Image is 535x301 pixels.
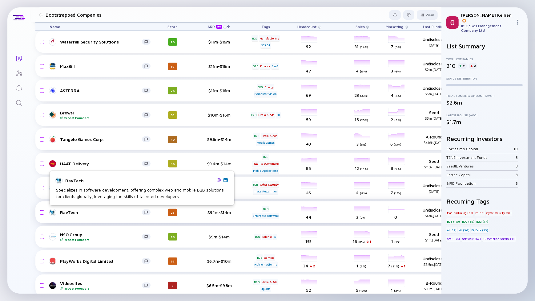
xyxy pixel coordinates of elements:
[273,234,277,240] div: AI
[414,256,454,266] div: Undisclosed
[50,160,155,167] a: HAAT Delivery
[260,42,271,48] div: SCADA
[414,232,454,242] div: Seed
[298,24,317,29] span: Headcount
[264,254,275,261] div: Gaming
[60,161,142,166] div: HAAT Delivery
[50,136,155,143] a: Tangelo Games Corp.
[256,140,275,146] div: Mobile Games
[60,287,142,290] div: Repeat Founders
[516,155,518,160] div: 5
[414,207,454,218] div: Undisclosed
[217,178,221,182] img: RavTech Website
[446,113,523,117] div: Latest Round (Avg.)
[276,112,281,118] div: ML
[155,23,190,31] div: Score
[476,218,489,225] div: B2G (47)
[446,227,457,233] div: AI (52)
[65,178,214,183] div: RavTech
[168,282,177,289] div: 3
[414,92,454,96] div: $6m, [DATE]
[60,137,142,142] div: Tangelo Games Corp.
[252,181,259,188] div: B2B
[253,188,278,195] div: Image Recognition
[60,39,142,44] div: Waterfall Security Solutions
[262,206,269,212] div: B2B
[486,210,512,216] div: Cyber Security (32)
[60,110,142,120] div: Browsi
[168,87,177,94] div: 76
[414,37,454,47] div: Undisclosed
[446,16,459,29] img: Gil Profile Picture
[7,95,30,110] a: Search
[469,63,477,69] div: 6
[168,209,177,216] div: 28
[446,99,523,106] div: $2.6m
[50,63,155,70] a: MaxBill
[60,281,142,290] div: Videocites
[260,286,272,292] div: BigData
[475,210,485,216] div: IT (35)
[446,198,523,205] h2: Recurring Tags
[168,258,177,265] div: 39
[253,279,260,285] div: B2B
[414,183,454,193] div: Undisclosed
[60,238,142,241] div: Repeat Founders
[417,10,438,20] div: View
[414,262,454,266] div: $2.5m, [DATE]
[516,181,518,186] div: 3
[256,254,263,261] div: B2B
[252,167,279,174] div: Mobile Applications
[446,146,513,151] div: Fortissimo Capital
[262,154,269,160] div: B2C
[446,119,523,125] div: $1.7m
[60,64,142,69] div: MaxBill
[414,85,454,96] div: Undisclosed
[254,262,278,268] div: Mobile Platforms
[446,155,516,160] div: TENE Investment Funds
[50,38,155,46] a: Waterfall Security Solutions
[50,232,155,241] a: NSO GroupRepeat Founders
[251,35,258,41] div: B2G
[168,63,177,70] div: 39
[516,164,518,168] div: 3
[45,23,155,31] div: Name
[7,65,30,80] a: Investor Map
[414,280,454,291] div: B-Round
[414,165,454,169] div: $110k, [DATE]
[356,24,365,29] span: Sales
[414,61,454,72] div: Undisclosed
[482,236,516,242] div: Subscription Service (40)
[446,218,461,225] div: B2B (170)
[168,38,177,46] div: 90
[199,283,239,288] div: $6.5m-$9.8m
[414,68,454,72] div: $2m, [DATE]
[423,24,445,29] span: Last Funding
[261,279,278,285] div: Media & Ads
[446,43,523,50] h2: List Summary
[414,43,454,47] div: [DATE]
[446,135,523,142] h2: Recurring Investors
[414,141,454,145] div: $416k, [DATE]
[471,227,489,233] div: BigData (23)
[259,35,280,41] div: Manufacturing
[458,227,470,233] div: ML (36)
[168,111,177,119] div: 56
[513,146,518,151] div: 10
[50,87,155,94] a: ASTERRA
[50,281,155,290] a: VideocitesRepeat Founders
[414,287,454,291] div: $10m, [DATE]
[261,133,278,139] div: Media & Ads
[446,76,523,80] div: Status Distribution
[253,133,260,139] div: B2C
[386,24,404,29] span: Marketing
[264,84,275,90] div: Energy
[199,137,239,142] div: $9.6m-$14m
[207,24,223,29] div: ARR
[199,210,239,215] div: $9.1m-$14m
[257,84,263,90] div: B2G
[262,234,273,240] div: Defense
[414,116,454,120] div: $3m, [DATE]
[46,12,101,18] h1: Bootstrapped Companies
[7,80,30,95] a: Reminders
